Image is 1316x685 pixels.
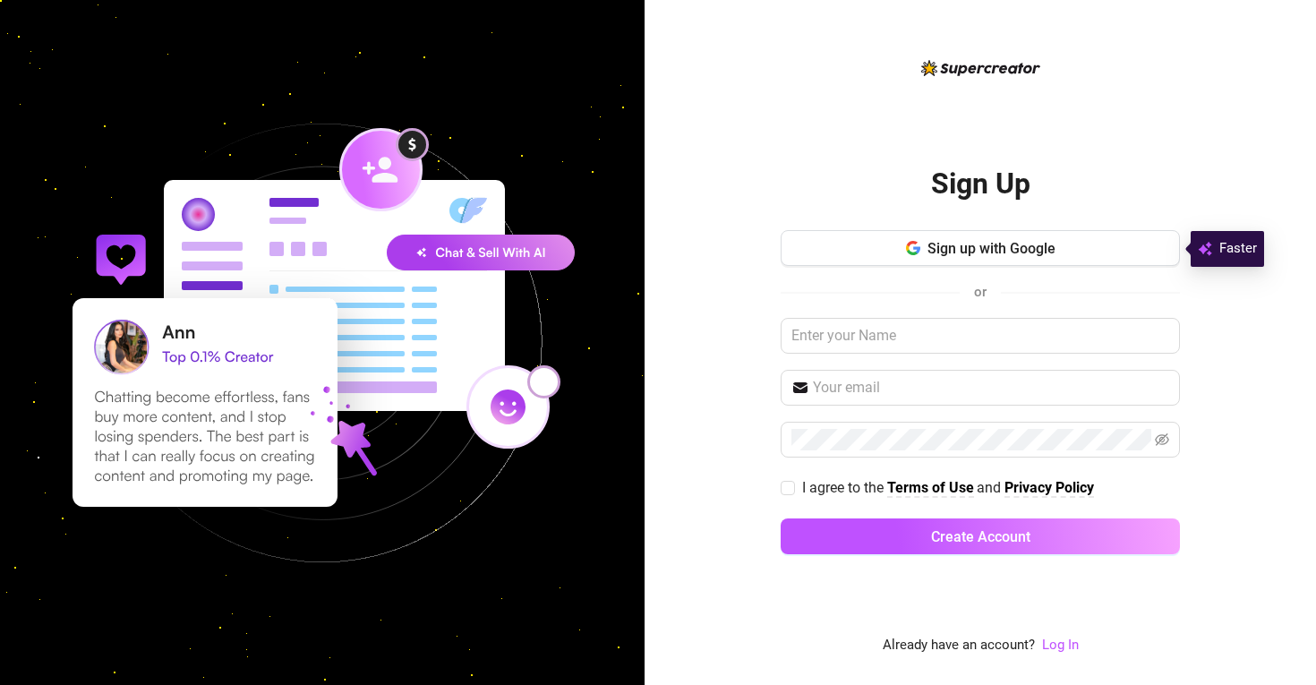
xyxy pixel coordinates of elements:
span: and [977,479,1004,496]
input: Your email [813,377,1169,398]
strong: Terms of Use [887,479,974,496]
a: Terms of Use [887,479,974,498]
span: Faster [1219,238,1257,260]
a: Log In [1042,635,1079,656]
input: Enter your Name [781,318,1180,354]
span: Sign up with Google [927,240,1055,257]
img: logo-BBDzfeDw.svg [921,60,1040,76]
button: Sign up with Google [781,230,1180,266]
span: eye-invisible [1155,432,1169,447]
span: I agree to the [802,479,887,496]
strong: Privacy Policy [1004,479,1094,496]
span: or [974,284,987,300]
a: Log In [1042,637,1079,653]
span: Create Account [931,528,1030,545]
img: signup-background-D0MIrEPF.svg [13,33,632,653]
a: Privacy Policy [1004,479,1094,498]
img: svg%3e [1198,238,1212,260]
h2: Sign Up [931,166,1030,202]
span: Already have an account? [883,635,1035,656]
button: Create Account [781,518,1180,554]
